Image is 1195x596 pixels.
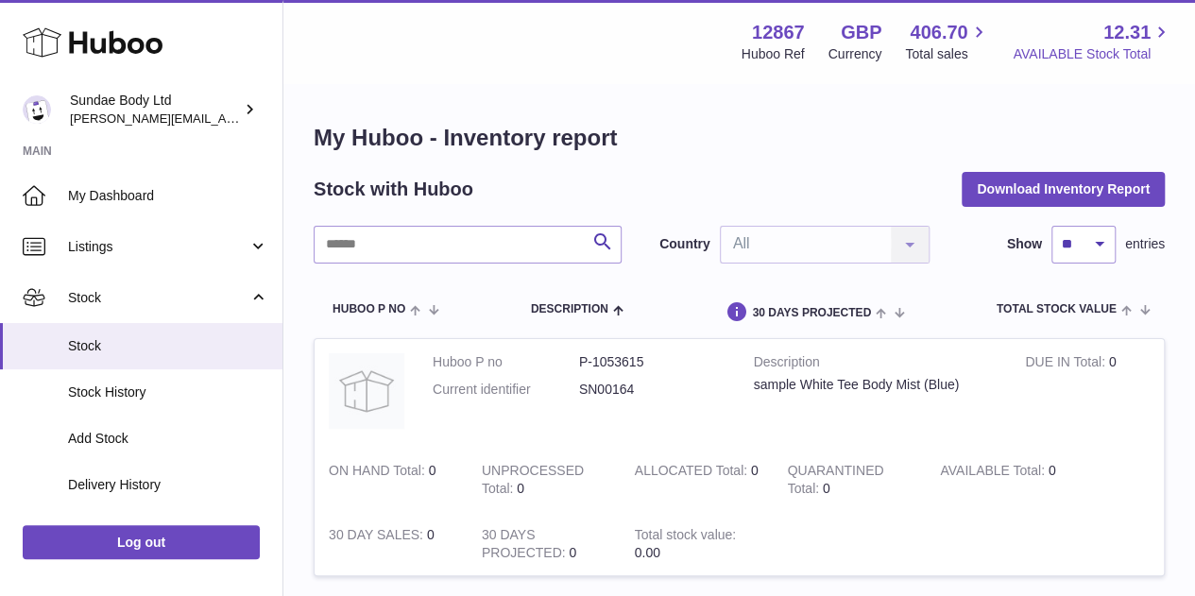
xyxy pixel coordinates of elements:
span: entries [1125,235,1165,253]
strong: QUARANTINED Total [787,463,883,501]
span: My Dashboard [68,187,268,205]
strong: ALLOCATED Total [635,463,751,483]
div: Currency [828,45,882,63]
strong: DUE IN Total [1025,354,1108,374]
td: 0 [315,448,468,512]
h2: Stock with Huboo [314,177,473,202]
td: 0 [315,512,468,576]
td: 0 [621,448,774,512]
dd: SN00164 [579,381,726,399]
button: Download Inventory Report [962,172,1165,206]
span: Add Stock [68,430,268,448]
span: [PERSON_NAME][EMAIL_ADDRESS][DOMAIN_NAME] [70,111,379,126]
dt: Huboo P no [433,353,579,371]
span: 406.70 [910,20,967,45]
strong: UNPROCESSED Total [482,463,584,501]
a: Log out [23,525,260,559]
div: Sundae Body Ltd [70,92,240,128]
td: 0 [468,448,621,512]
h1: My Huboo - Inventory report [314,123,1165,153]
span: Stock History [68,383,268,401]
td: 0 [926,448,1079,512]
div: sample White Tee Body Mist (Blue) [754,376,998,394]
strong: 30 DAY SALES [329,527,427,547]
strong: GBP [841,20,881,45]
strong: ON HAND Total [329,463,429,483]
span: 12.31 [1103,20,1151,45]
span: Description [531,303,608,315]
a: 12.31 AVAILABLE Stock Total [1013,20,1172,63]
img: product image [329,353,404,429]
span: 0.00 [635,545,660,560]
span: 0 [823,481,830,496]
span: Stock [68,289,248,307]
span: Total stock value [997,303,1117,315]
strong: Total stock value [635,527,736,547]
span: Stock [68,337,268,355]
img: dianne@sundaebody.com [23,95,51,124]
strong: AVAILABLE Total [940,463,1048,483]
span: Total sales [905,45,989,63]
dd: P-1053615 [579,353,726,371]
strong: 12867 [752,20,805,45]
td: 0 [468,512,621,576]
span: AVAILABLE Stock Total [1013,45,1172,63]
strong: Description [754,353,998,376]
label: Country [659,235,710,253]
a: 406.70 Total sales [905,20,989,63]
span: Listings [68,238,248,256]
span: Delivery History [68,476,268,494]
td: 0 [1011,339,1164,448]
span: 30 DAYS PROJECTED [752,307,871,319]
strong: 30 DAYS PROJECTED [482,527,570,565]
span: Huboo P no [333,303,405,315]
dt: Current identifier [433,381,579,399]
div: Huboo Ref [742,45,805,63]
label: Show [1007,235,1042,253]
